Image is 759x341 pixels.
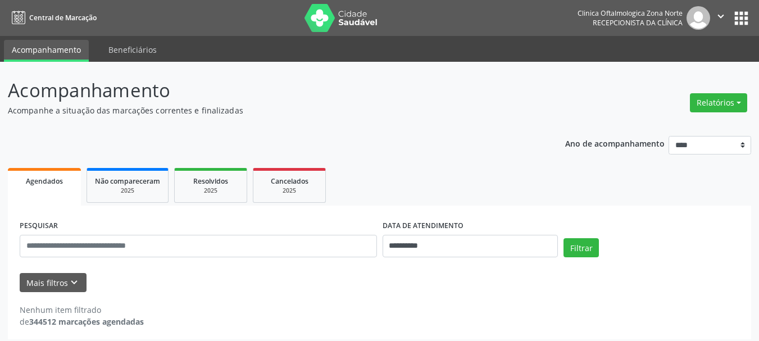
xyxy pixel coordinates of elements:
[29,13,97,22] span: Central de Marcação
[8,104,528,116] p: Acompanhe a situação das marcações correntes e finalizadas
[4,40,89,62] a: Acompanhamento
[183,187,239,195] div: 2025
[68,276,80,289] i: keyboard_arrow_down
[193,176,228,186] span: Resolvidos
[8,8,97,27] a: Central de Marcação
[261,187,317,195] div: 2025
[710,6,731,30] button: 
[565,136,665,150] p: Ano de acompanhamento
[29,316,144,327] strong: 344512 marcações agendadas
[101,40,165,60] a: Beneficiários
[95,176,160,186] span: Não compareceram
[593,18,683,28] span: Recepcionista da clínica
[271,176,308,186] span: Cancelados
[578,8,683,18] div: Clinica Oftalmologica Zona Norte
[715,10,727,22] i: 
[20,273,87,293] button: Mais filtroskeyboard_arrow_down
[26,176,63,186] span: Agendados
[731,8,751,28] button: apps
[383,217,463,235] label: DATA DE ATENDIMENTO
[20,217,58,235] label: PESQUISAR
[687,6,710,30] img: img
[20,316,144,328] div: de
[8,76,528,104] p: Acompanhamento
[20,304,144,316] div: Nenhum item filtrado
[95,187,160,195] div: 2025
[690,93,747,112] button: Relatórios
[563,238,599,257] button: Filtrar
